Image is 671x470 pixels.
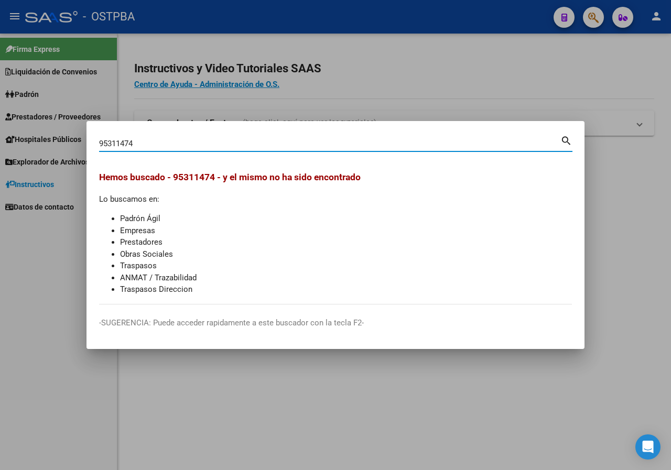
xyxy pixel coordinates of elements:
li: ANMAT / Trazabilidad [120,272,572,284]
li: Empresas [120,225,572,237]
li: Obras Sociales [120,248,572,260]
li: Traspasos [120,260,572,272]
li: Traspasos Direccion [120,283,572,296]
div: Lo buscamos en: [99,170,572,296]
div: Open Intercom Messenger [635,434,661,460]
p: -SUGERENCIA: Puede acceder rapidamente a este buscador con la tecla F2- [99,317,572,329]
mat-icon: search [560,134,572,146]
span: Hemos buscado - 95311474 - y el mismo no ha sido encontrado [99,172,361,182]
li: Padrón Ágil [120,213,572,225]
li: Prestadores [120,236,572,248]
